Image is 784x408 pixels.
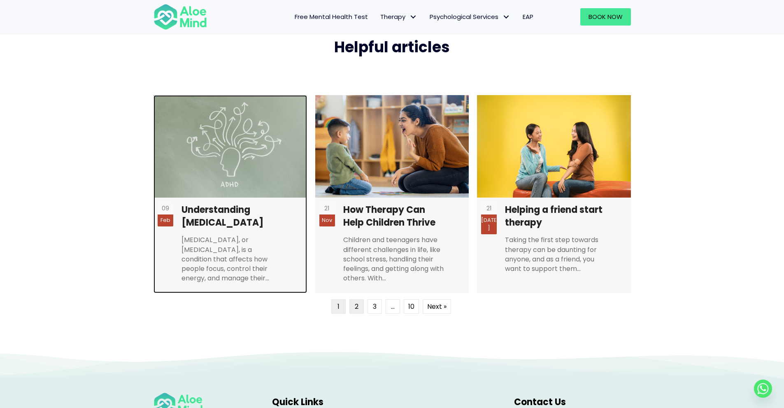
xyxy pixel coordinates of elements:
span: … [386,299,400,314]
a: Page 3 [368,299,382,314]
a: EAP [516,8,540,26]
span: Page 1 [331,299,346,314]
a: Helping a friend start therapy [477,95,630,294]
a: Page 2 [349,299,364,314]
span: Therapy [380,12,417,21]
a: Page 10 [404,299,419,314]
a: Helpful articles [334,37,450,58]
a: How Therapy Can Help Children Thrive [315,95,469,294]
a: TherapyTherapy: submenu [374,8,423,26]
a: Understanding ADHD [154,95,307,294]
span: Psychological Services: submenu [500,11,512,23]
span: Psychological Services [430,12,510,21]
span: Therapy: submenu [407,11,419,23]
a: Next » [423,299,451,314]
span: EAP [523,12,533,21]
img: Aloe mind Logo [154,3,207,30]
nav: Menu [218,8,540,26]
span: Book Now [589,12,623,21]
a: Book Now [580,8,631,26]
a: Free Mental Health Test [288,8,374,26]
span: Free Mental Health Test [295,12,368,21]
a: Whatsapp [754,380,772,398]
a: Psychological ServicesPsychological Services: submenu [423,8,516,26]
